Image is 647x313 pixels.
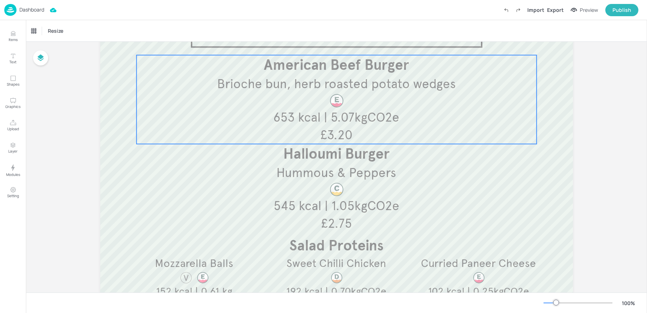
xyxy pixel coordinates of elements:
label: Undo (Ctrl + Z) [500,4,512,16]
span: 102 kcal | 0.25kgCO2e [428,285,529,298]
span: Salad Proteins [289,237,384,254]
span: 545 kcal | 1.05kgCO2e [274,198,399,214]
div: Export [547,6,564,14]
label: Redo (Ctrl + Y) [512,4,524,16]
span: Resize [46,27,65,35]
span: 152 kcal | 0.61 kg CO2e [156,285,232,312]
span: 653 kcal | 5.07kgCO2e [273,109,399,125]
div: Publish [612,6,631,14]
div: 100 % [620,299,637,307]
span: Halloumi Burger [283,145,390,163]
button: Publish [605,4,638,16]
span: £2.75 [321,216,352,231]
span: Curried Paneer Cheese [421,257,536,270]
div: Preview [580,6,598,14]
p: Dashboard [19,7,44,12]
span: American Beef Burger [264,56,409,74]
span: 192 kcal | 0.70kgCO2e [286,285,386,298]
span: £3.20 [320,127,353,143]
span: Mozzarella Balls [155,257,233,270]
span: Hummous & Peppers [276,165,396,181]
span: Brioche bun, herb roasted potato wedges [217,76,456,92]
button: Preview [566,5,602,15]
span: Sweet Chilli Chicken [286,257,386,270]
img: logo-86c26b7e.jpg [4,4,17,16]
div: Import [527,6,544,14]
